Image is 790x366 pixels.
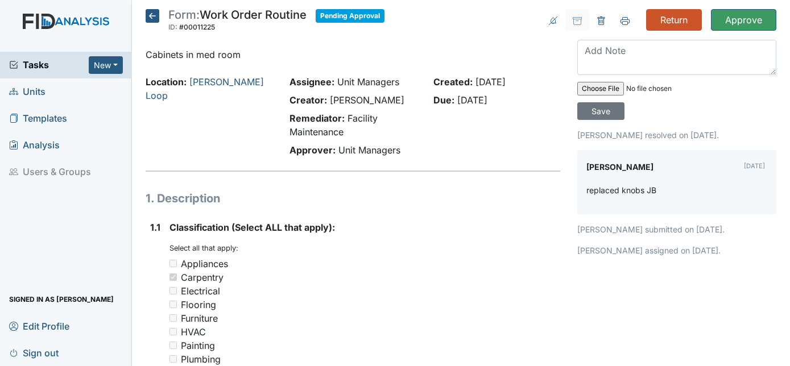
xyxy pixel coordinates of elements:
[181,271,224,284] div: Carpentry
[586,184,656,196] p: replaced knobs JB
[181,352,221,366] div: Plumbing
[146,48,561,61] p: Cabinets in med room
[150,221,160,234] label: 1.1
[146,190,561,207] h1: 1. Description
[146,76,187,88] strong: Location:
[577,129,776,141] p: [PERSON_NAME] resolved on [DATE].
[711,9,776,31] input: Approve
[179,23,215,31] span: #00011225
[9,136,60,154] span: Analysis
[181,284,220,298] div: Electrical
[181,325,206,339] div: HVAC
[169,301,177,308] input: Flooring
[475,76,506,88] span: [DATE]
[146,76,264,101] a: [PERSON_NAME] Loop
[577,102,624,120] input: Save
[289,94,327,106] strong: Creator:
[181,257,228,271] div: Appliances
[289,113,345,124] strong: Remediator:
[168,23,177,31] span: ID:
[168,8,200,22] span: Form:
[181,339,215,352] div: Painting
[646,9,702,31] input: Return
[9,58,89,72] a: Tasks
[169,342,177,349] input: Painting
[330,94,404,106] span: [PERSON_NAME]
[169,273,177,281] input: Carpentry
[289,76,334,88] strong: Assignee:
[89,56,123,74] button: New
[168,9,307,34] div: Work Order Routine
[9,290,114,308] span: Signed in as [PERSON_NAME]
[169,328,177,335] input: HVAC
[9,110,67,127] span: Templates
[9,344,59,361] span: Sign out
[169,314,177,322] input: Furniture
[169,355,177,363] input: Plumbing
[169,260,177,267] input: Appliances
[577,244,776,256] p: [PERSON_NAME] assigned on [DATE].
[316,9,384,23] span: Pending Approval
[433,94,454,106] strong: Due:
[337,76,399,88] span: Unit Managers
[744,162,765,170] small: [DATE]
[457,94,487,106] span: [DATE]
[586,159,653,175] label: [PERSON_NAME]
[289,144,336,156] strong: Approver:
[169,287,177,294] input: Electrical
[169,222,335,233] span: Classification (Select ALL that apply):
[433,76,473,88] strong: Created:
[169,244,238,252] small: Select all that apply:
[181,311,218,325] div: Furniture
[9,317,69,335] span: Edit Profile
[338,144,400,156] span: Unit Managers
[9,83,46,101] span: Units
[577,223,776,235] p: [PERSON_NAME] submitted on [DATE].
[181,298,216,311] div: Flooring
